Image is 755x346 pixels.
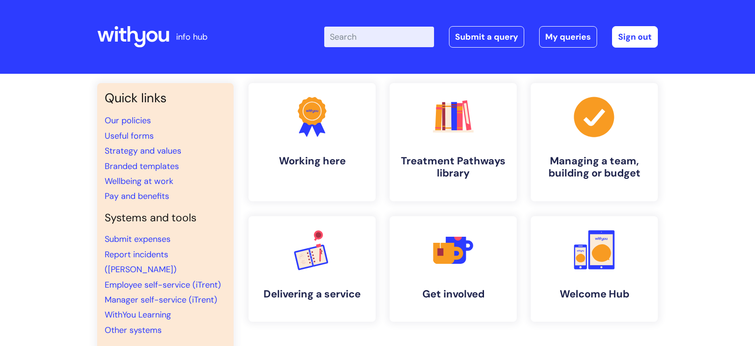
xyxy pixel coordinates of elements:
[449,26,524,48] a: Submit a query
[531,83,658,201] a: Managing a team, building or budget
[612,26,658,48] a: Sign out
[105,233,171,245] a: Submit expenses
[538,288,650,300] h4: Welcome Hub
[324,27,434,47] input: Search
[105,145,181,156] a: Strategy and values
[256,288,368,300] h4: Delivering a service
[256,155,368,167] h4: Working here
[105,176,173,187] a: Wellbeing at work
[397,155,509,180] h4: Treatment Pathways library
[105,91,226,106] h3: Quick links
[324,26,658,48] div: | -
[105,279,221,290] a: Employee self-service (iTrent)
[531,216,658,322] a: Welcome Hub
[105,130,154,141] a: Useful forms
[105,115,151,126] a: Our policies
[105,212,226,225] h4: Systems and tools
[249,83,376,201] a: Working here
[105,161,179,172] a: Branded templates
[397,288,509,300] h4: Get involved
[538,155,650,180] h4: Managing a team, building or budget
[105,309,171,320] a: WithYou Learning
[539,26,597,48] a: My queries
[105,294,217,305] a: Manager self-service (iTrent)
[105,249,177,275] a: Report incidents ([PERSON_NAME])
[176,29,207,44] p: info hub
[390,83,517,201] a: Treatment Pathways library
[105,325,162,336] a: Other systems
[390,216,517,322] a: Get involved
[105,191,169,202] a: Pay and benefits
[249,216,376,322] a: Delivering a service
